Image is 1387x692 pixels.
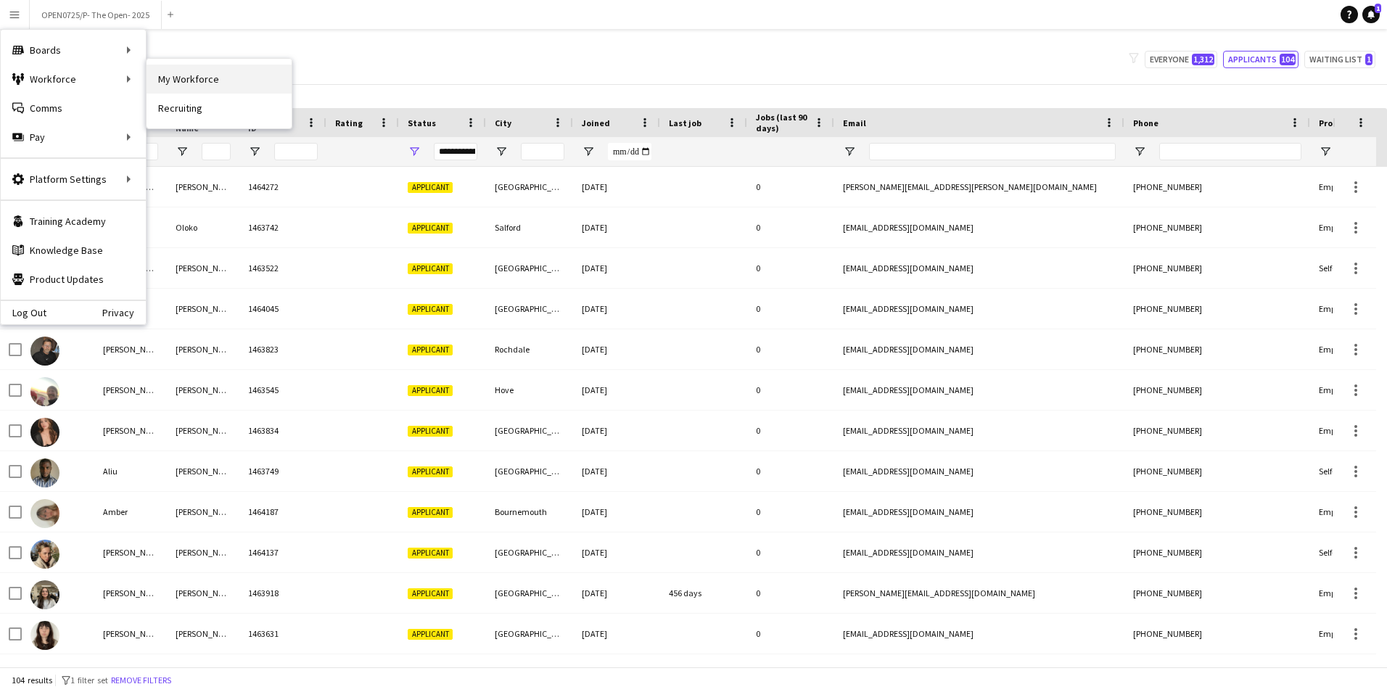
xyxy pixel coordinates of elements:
[747,289,834,329] div: 0
[582,118,610,128] span: Joined
[274,143,318,160] input: Workforce ID Filter Input
[1,265,146,294] a: Product Updates
[747,614,834,654] div: 0
[1,165,146,194] div: Platform Settings
[408,548,453,559] span: Applicant
[1,207,146,236] a: Training Academy
[495,145,508,158] button: Open Filter Menu
[70,675,108,685] span: 1 filter set
[167,289,239,329] div: [PERSON_NAME]
[1362,6,1380,23] a: 1
[239,614,326,654] div: 1463631
[486,289,573,329] div: [GEOGRAPHIC_DATA]
[834,207,1124,247] div: [EMAIL_ADDRESS][DOMAIN_NAME]
[1124,167,1310,207] div: [PHONE_NUMBER]
[1124,451,1310,491] div: [PHONE_NUMBER]
[167,532,239,572] div: [PERSON_NAME]
[1124,411,1310,450] div: [PHONE_NUMBER]
[30,540,59,569] img: Amelia Adams
[1133,145,1146,158] button: Open Filter Menu
[176,145,189,158] button: Open Filter Menu
[1145,51,1217,68] button: Everyone1,312
[756,112,808,133] span: Jobs (last 90 days)
[834,289,1124,329] div: [EMAIL_ADDRESS][DOMAIN_NAME]
[239,492,326,532] div: 1464187
[573,451,660,491] div: [DATE]
[147,65,292,94] a: My Workforce
[94,411,167,450] div: [PERSON_NAME]
[239,411,326,450] div: 1463834
[486,451,573,491] div: [GEOGRAPHIC_DATA]
[608,143,651,160] input: Joined Filter Input
[239,451,326,491] div: 1463749
[834,492,1124,532] div: [EMAIL_ADDRESS][DOMAIN_NAME]
[1280,54,1296,65] span: 104
[147,94,292,123] a: Recruiting
[1124,532,1310,572] div: [PHONE_NUMBER]
[1124,492,1310,532] div: [PHONE_NUMBER]
[94,532,167,572] div: [PERSON_NAME]
[834,411,1124,450] div: [EMAIL_ADDRESS][DOMAIN_NAME]
[102,307,146,318] a: Privacy
[1,307,46,318] a: Log Out
[167,207,239,247] div: Oloko
[239,167,326,207] div: 1464272
[486,248,573,288] div: [GEOGRAPHIC_DATA]
[869,143,1116,160] input: Email Filter Input
[1159,143,1301,160] input: Phone Filter Input
[408,385,453,396] span: Applicant
[747,329,834,369] div: 0
[30,580,59,609] img: Amy Dawes
[486,329,573,369] div: Rochdale
[30,621,59,650] img: Ana Pereira
[573,573,660,613] div: [DATE]
[1124,329,1310,369] div: [PHONE_NUMBER]
[834,370,1124,410] div: [EMAIL_ADDRESS][DOMAIN_NAME]
[1365,54,1372,65] span: 1
[747,370,834,410] div: 0
[408,588,453,599] span: Applicant
[486,492,573,532] div: Bournemouth
[408,118,436,128] span: Status
[486,370,573,410] div: Hove
[573,614,660,654] div: [DATE]
[486,614,573,654] div: [GEOGRAPHIC_DATA]
[30,418,59,447] img: Alicia Robinson
[1,65,146,94] div: Workforce
[408,145,421,158] button: Open Filter Menu
[834,451,1124,491] div: [EMAIL_ADDRESS][DOMAIN_NAME]
[747,411,834,450] div: 0
[239,248,326,288] div: 1463522
[30,377,59,406] img: Alex Waterston
[408,466,453,477] span: Applicant
[486,532,573,572] div: [GEOGRAPHIC_DATA]
[1304,51,1375,68] button: Waiting list1
[1,36,146,65] div: Boards
[843,118,866,128] span: Email
[30,1,162,29] button: OPEN0725/P- The Open- 2025
[167,248,239,288] div: [PERSON_NAME]
[843,145,856,158] button: Open Filter Menu
[167,411,239,450] div: [PERSON_NAME]
[94,573,167,613] div: [PERSON_NAME]
[747,207,834,247] div: 0
[167,329,239,369] div: [PERSON_NAME]
[239,370,326,410] div: 1463545
[1124,370,1310,410] div: [PHONE_NUMBER]
[408,223,453,234] span: Applicant
[94,451,167,491] div: Aliu
[747,167,834,207] div: 0
[239,329,326,369] div: 1463823
[167,573,239,613] div: [PERSON_NAME]
[167,492,239,532] div: [PERSON_NAME]
[408,426,453,437] span: Applicant
[167,614,239,654] div: [PERSON_NAME]
[335,118,363,128] span: Rating
[834,329,1124,369] div: [EMAIL_ADDRESS][DOMAIN_NAME]
[1,123,146,152] div: Pay
[573,207,660,247] div: [DATE]
[573,167,660,207] div: [DATE]
[1124,289,1310,329] div: [PHONE_NUMBER]
[747,451,834,491] div: 0
[582,145,595,158] button: Open Filter Menu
